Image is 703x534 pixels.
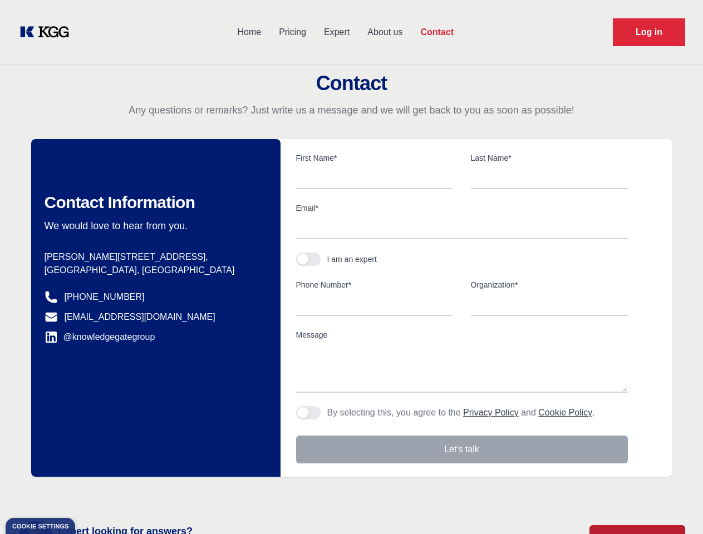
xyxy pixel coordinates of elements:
iframe: Chat Widget [647,481,703,534]
p: We would love to hear from you. [45,219,263,233]
div: Cookie settings [12,523,68,530]
a: Home [228,18,270,47]
a: [EMAIL_ADDRESS][DOMAIN_NAME] [65,310,215,324]
label: Last Name* [471,152,628,164]
a: Privacy Policy [463,408,519,417]
p: By selecting this, you agree to the and . [327,406,595,419]
label: Organization* [471,279,628,290]
a: Pricing [270,18,315,47]
a: Contact [411,18,463,47]
div: I am an expert [327,254,377,265]
a: About us [358,18,411,47]
label: Message [296,329,628,340]
a: Request Demo [613,18,685,46]
a: [PHONE_NUMBER] [65,290,145,304]
h2: Contact Information [45,192,263,212]
label: Phone Number* [296,279,453,290]
p: [PERSON_NAME][STREET_ADDRESS], [45,250,263,264]
p: Any questions or remarks? Just write us a message and we will get back to you as soon as possible! [13,103,690,117]
button: Let's talk [296,436,628,463]
label: First Name* [296,152,453,164]
a: Expert [315,18,358,47]
label: Email* [296,202,628,214]
a: Cookie Policy [538,408,592,417]
a: @knowledgegategroup [45,330,155,344]
h2: Contact [13,72,690,95]
a: KOL Knowledge Platform: Talk to Key External Experts (KEE) [18,23,78,41]
p: [GEOGRAPHIC_DATA], [GEOGRAPHIC_DATA] [45,264,263,277]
